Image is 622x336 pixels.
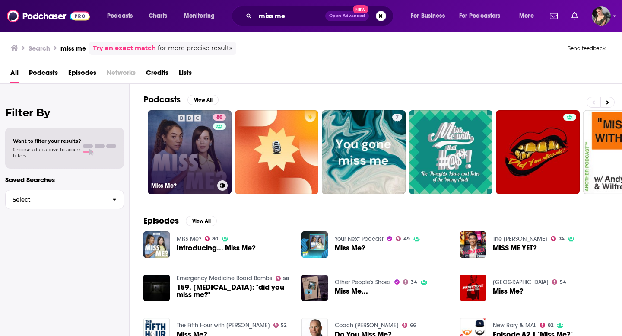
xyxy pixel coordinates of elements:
[143,275,170,301] img: 159. Influenza: "did you miss me?"
[143,215,217,226] a: EpisodesView All
[240,6,402,26] div: Search podcasts, credits, & more...
[335,278,391,286] a: Other People's Shoes
[60,44,86,52] h3: miss me
[13,138,81,144] span: Want to filter your results?
[519,10,534,22] span: More
[179,66,192,83] a: Lists
[335,288,368,295] a: Miss Me...
[460,231,486,258] img: MISS ME YET?
[186,216,217,226] button: View All
[177,275,272,282] a: Emergency Medicine Board Bombs
[592,6,611,26] img: User Profile
[322,110,406,194] a: 7
[405,9,456,23] button: open menu
[177,244,256,252] span: Introducing... Miss Me?
[493,244,537,252] a: MISS ME YET?
[396,236,410,241] a: 49
[149,10,167,22] span: Charts
[13,147,81,159] span: Choose a tab above to access filters.
[143,231,170,258] img: Introducing... Miss Me?
[493,288,524,295] a: Miss Me?
[410,323,416,327] span: 66
[301,231,328,258] img: Miss Me?
[212,237,218,241] span: 80
[184,10,215,22] span: Monitoring
[255,9,325,23] input: Search podcasts, credits, & more...
[329,14,365,18] span: Open Advanced
[565,45,608,52] button: Send feedback
[548,323,553,327] span: 82
[107,66,136,83] span: Networks
[392,114,402,121] a: 7
[177,284,292,298] a: 159. Influenza: "did you miss me?"
[177,235,201,243] a: Miss Me?
[273,323,287,328] a: 52
[325,11,369,21] button: Open AdvancedNew
[411,10,445,22] span: For Business
[146,66,168,83] a: Credits
[143,215,179,226] h2: Episodes
[552,279,566,285] a: 54
[281,323,286,327] span: 52
[7,8,90,24] img: Podchaser - Follow, Share and Rate Podcasts
[143,9,172,23] a: Charts
[335,244,365,252] a: Miss Me?
[151,182,214,189] h3: Miss Me?
[187,95,219,105] button: View All
[493,278,549,286] a: Brimstone Valley Mall
[402,323,416,328] a: 66
[301,275,328,301] img: Miss Me...
[216,113,222,122] span: 80
[10,66,19,83] a: All
[540,323,553,328] a: 82
[396,113,399,122] span: 7
[6,197,105,202] span: Select
[5,190,124,209] button: Select
[403,237,410,241] span: 49
[513,9,545,23] button: open menu
[335,322,399,329] a: Coach Corey Wayne
[177,284,292,298] span: 159. [MEDICAL_DATA]: "did you miss me?"
[5,106,124,119] h2: Filter By
[493,322,536,329] a: New Rory & MAL
[283,277,289,281] span: 58
[559,237,565,241] span: 74
[93,43,156,53] a: Try an exact match
[546,9,561,23] a: Show notifications dropdown
[5,176,124,184] p: Saved Searches
[493,235,547,243] a: The Dinesh D'Souza Podcast
[276,276,289,281] a: 58
[148,110,232,194] a: 80Miss Me?
[353,5,368,13] span: New
[459,10,501,22] span: For Podcasters
[568,9,581,23] a: Show notifications dropdown
[411,280,417,284] span: 34
[177,322,270,329] a: The Fifth Hour with Ben Maller
[68,66,96,83] a: Episodes
[560,280,566,284] span: 54
[101,9,144,23] button: open menu
[551,236,565,241] a: 74
[335,235,384,243] a: Your Next Podcast
[460,275,486,301] img: Miss Me?
[205,236,219,241] a: 80
[592,6,611,26] span: Logged in as Flossie22
[454,9,513,23] button: open menu
[213,114,226,121] a: 80
[403,279,417,285] a: 34
[178,9,226,23] button: open menu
